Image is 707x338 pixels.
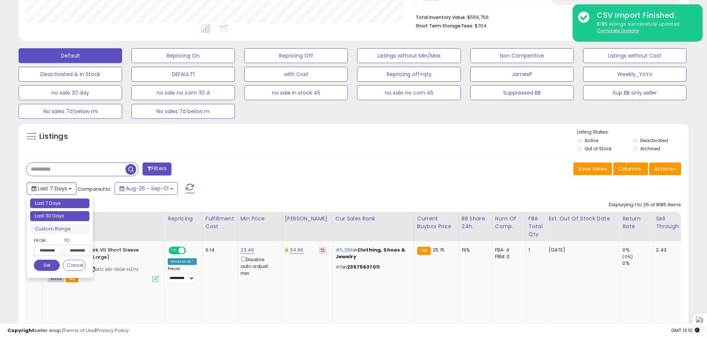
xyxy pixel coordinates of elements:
button: Cancel [63,260,86,271]
label: Out of Stock [585,145,612,152]
span: ON [169,247,179,254]
label: Active [585,137,598,144]
button: Weekly_YoYo [583,67,687,82]
button: DEFAULT1 [131,67,235,82]
div: FBM: 0 [495,253,520,260]
small: FBA [417,247,431,255]
strong: Copyright [7,327,35,334]
a: 23.49 [240,246,254,254]
label: From [34,237,60,244]
span: 2025-09-9 13:10 GMT [671,327,700,334]
p: [DATE] [549,247,613,253]
div: Cur Sales Rank [336,215,411,223]
div: 0% [622,260,652,267]
button: No sales 7d below m [131,104,235,119]
button: Listings without Min/Max [357,48,461,63]
div: 8185 listings successfully updated. [591,21,697,35]
div: Return Rate [622,215,649,230]
div: Current Buybox Price [417,215,455,230]
button: Aug-26 - Sep-01 [115,182,178,195]
li: $556,756 [416,12,675,21]
button: no sale no com 30 d [131,85,235,100]
button: Actions [649,163,681,175]
b: Total Inventory Value: [416,14,466,20]
a: 34.99 [290,246,304,254]
button: no sale 30 day [19,85,122,100]
div: 0% [622,247,652,253]
div: Repricing [168,215,199,223]
div: Fulfillment Cost [206,215,234,230]
div: FBA Total Qty [528,215,543,238]
div: Preset: [168,266,197,283]
button: Filters [143,163,171,175]
p: in [336,247,408,260]
button: Sup BB only seller [583,85,687,100]
span: Clothing, Shoes & Jewelry [336,246,406,260]
button: Repricing off+qty [357,67,461,82]
b: Nike Youth Park VII Short Sleeve Shirt (Red, X-Large) [59,247,150,262]
button: no sale no com 45 [357,85,461,100]
button: Repricing Off [244,48,348,63]
a: Terms of Use [63,327,95,334]
button: Default [19,48,122,63]
u: Complete Update [597,27,639,34]
label: Archived [640,145,660,152]
span: FBA [66,276,78,282]
span: #5,286 [336,246,353,253]
button: Last 7 Days [27,182,76,195]
small: (0%) [622,254,633,260]
span: 23575637011 [347,263,380,270]
h5: Listings [39,131,68,142]
span: Compared to: [78,186,112,193]
button: Set [34,260,60,271]
div: Disable auto adjust min [240,255,276,277]
p: in [336,264,408,270]
div: Min Price [240,215,279,223]
button: JamesP [470,67,574,82]
div: Est. Out Of Stock Date [549,215,616,223]
button: Save View [573,163,612,175]
div: [PERSON_NAME] [285,215,329,223]
span: | SKU: MG-0EGK-HZYU [89,266,138,272]
div: Amazon AI * [168,258,197,265]
button: Suppressed BB [470,85,574,100]
span: 25.15 [433,246,445,253]
button: Non Competitive [470,48,574,63]
label: Deactivated [640,137,668,144]
div: BB Share 24h. [462,215,489,230]
span: Columns [618,165,641,173]
a: Privacy Policy [96,327,129,334]
p: Listing States: [577,129,688,136]
li: Last 7 Days [30,198,89,209]
div: ASIN: [48,247,159,281]
span: Last 7 Days [38,185,67,192]
b: Short Term Storage Fees: [416,23,474,29]
div: 2.43 [656,247,678,253]
li: Custom Range [30,224,89,234]
div: 19% [462,247,486,253]
label: To [64,237,86,244]
div: Title [46,215,161,223]
div: seller snap | | [7,327,129,334]
button: Listings without Cost [583,48,687,63]
div: 1 [528,247,540,253]
span: #6 [336,263,343,270]
button: with Cost [244,67,348,82]
div: Num of Comp. [495,215,522,230]
button: No sales 7d below mi [19,104,122,119]
button: Repricing On [131,48,235,63]
button: no sale in stock 45 [244,85,348,100]
span: All listings currently available for purchase on Amazon [48,276,65,282]
span: $704 [475,22,487,29]
div: Displaying 1 to 25 of 8185 items [609,201,681,209]
div: FBA: 4 [495,247,520,253]
button: Columns [613,163,648,175]
button: Deactivated & In Stock [19,67,122,82]
div: Sell Through [656,215,680,230]
span: OFF [185,247,197,254]
div: CSV Import Finished. [591,10,697,21]
div: 6.14 [206,247,232,253]
span: Aug-26 - Sep-01 [126,185,168,192]
li: Last 30 Days [30,211,89,221]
